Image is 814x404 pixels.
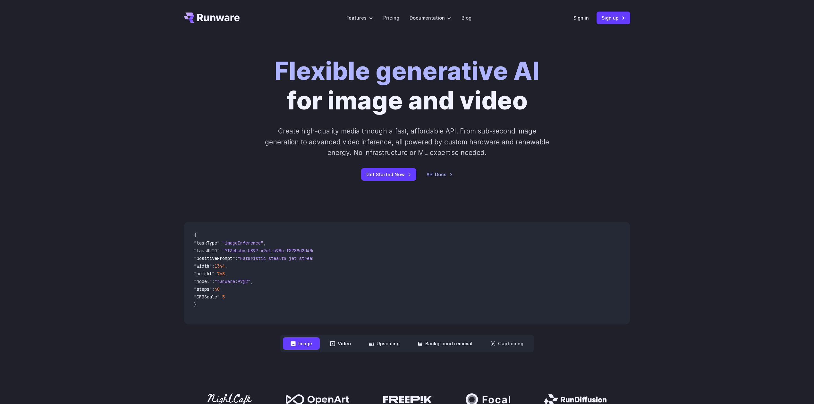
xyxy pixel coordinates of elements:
a: Blog [462,14,471,21]
span: , [250,279,253,284]
span: "model" [194,279,212,284]
span: : [235,255,238,261]
span: : [212,263,215,269]
span: : [220,294,222,300]
span: 768 [217,271,225,277]
span: 1344 [215,263,225,269]
a: Get Started Now [361,168,416,181]
span: "imageInference" [222,240,263,246]
span: 5 [222,294,225,300]
span: "Futuristic stealth jet streaking through a neon-lit cityscape with glowing purple exhaust" [238,255,471,261]
span: , [263,240,266,246]
span: "CFGScale" [194,294,220,300]
button: Image [283,337,320,350]
span: "steps" [194,286,212,292]
span: : [215,271,217,277]
span: 40 [215,286,220,292]
span: : [220,248,222,254]
label: Features [346,14,373,21]
span: : [220,240,222,246]
span: "positivePrompt" [194,255,235,261]
label: Documentation [410,14,451,21]
button: Captioning [483,337,531,350]
a: Sign in [573,14,589,21]
span: } [194,302,197,307]
span: , [225,271,227,277]
span: , [225,263,227,269]
p: Create high-quality media through a fast, affordable API. From sub-second image generation to adv... [264,126,550,158]
span: "width" [194,263,212,269]
a: Pricing [383,14,399,21]
span: "height" [194,271,215,277]
strong: Flexible generative AI [275,56,539,86]
a: API Docs [427,171,453,178]
h1: for image and video [275,56,539,116]
a: Go to / [184,13,240,23]
span: "runware:97@2" [215,279,250,284]
button: Upscaling [361,337,407,350]
span: "taskType" [194,240,220,246]
button: Video [322,337,359,350]
span: "7f3ebcb6-b897-49e1-b98c-f5789d2d40d7" [222,248,320,254]
span: { [194,232,197,238]
span: : [212,279,215,284]
a: Sign up [597,12,630,24]
span: , [220,286,222,292]
span: "taskUUID" [194,248,220,254]
span: : [212,286,215,292]
button: Background removal [410,337,480,350]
